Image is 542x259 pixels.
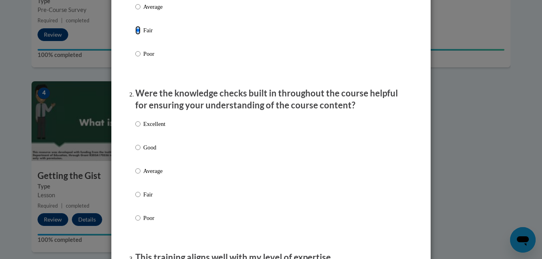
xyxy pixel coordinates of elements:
[135,87,407,112] p: Were the knowledge checks built in throughout the course helpful for ensuring your understanding ...
[143,26,165,35] p: Fair
[135,2,140,11] input: Average
[143,120,165,128] p: Excellent
[143,167,165,175] p: Average
[143,214,165,222] p: Poor
[135,167,140,175] input: Average
[135,190,140,199] input: Fair
[135,120,140,128] input: Excellent
[143,2,165,11] p: Average
[143,190,165,199] p: Fair
[135,143,140,152] input: Good
[135,26,140,35] input: Fair
[135,49,140,58] input: Poor
[135,214,140,222] input: Poor
[143,49,165,58] p: Poor
[143,143,165,152] p: Good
